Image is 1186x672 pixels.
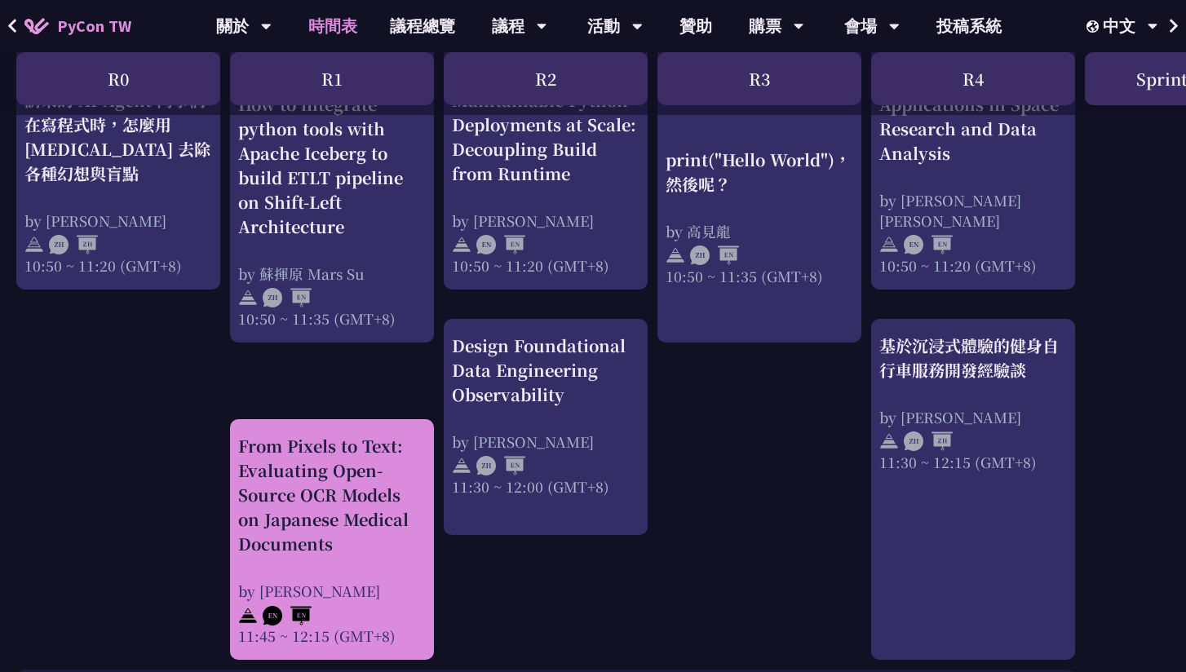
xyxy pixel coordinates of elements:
[452,235,471,254] img: svg+xml;base64,PHN2ZyB4bWxucz0iaHR0cDovL3d3dy53My5vcmcvMjAwMC9zdmciIHdpZHRoPSIyNCIgaGVpZ2h0PSIyNC...
[8,6,148,46] a: PyCon TW
[452,476,639,497] div: 11:30 ~ 12:00 (GMT+8)
[879,255,1067,276] div: 10:50 ~ 11:20 (GMT+8)
[879,190,1067,231] div: by [PERSON_NAME] [PERSON_NAME]
[879,235,899,254] img: svg+xml;base64,PHN2ZyB4bWxucz0iaHR0cDovL3d3dy53My5vcmcvMjAwMC9zdmciIHdpZHRoPSIyNCIgaGVpZ2h0PSIyNC...
[238,581,426,601] div: by [PERSON_NAME]
[904,431,953,451] img: ZHZH.38617ef.svg
[452,456,471,475] img: svg+xml;base64,PHN2ZyB4bWxucz0iaHR0cDovL3d3dy53My5vcmcvMjAwMC9zdmciIHdpZHRoPSIyNCIgaGVpZ2h0PSIyNC...
[24,210,212,231] div: by [PERSON_NAME]
[263,606,312,626] img: ENEN.5a408d1.svg
[263,289,312,308] img: ZHEN.371966e.svg
[879,334,1067,646] a: 基於沉浸式體驗的健身自行車服務開發經驗談 by [PERSON_NAME] 11:30 ~ 12:15 (GMT+8)
[24,43,212,276] a: 請來的 AI Agent 同事們在寫程式時，怎麼用 [MEDICAL_DATA] 去除各種幻想與盲點 by [PERSON_NAME] 10:50 ~ 11:20 (GMT+8)
[238,92,426,239] div: How to integrate python tools with Apache Iceberg to build ETLT pipeline on Shift-Left Architecture
[879,431,899,451] img: svg+xml;base64,PHN2ZyB4bWxucz0iaHR0cDovL3d3dy53My5vcmcvMjAwMC9zdmciIHdpZHRoPSIyNCIgaGVpZ2h0PSIyNC...
[452,431,639,452] div: by [PERSON_NAME]
[871,52,1075,105] div: R4
[666,220,853,241] div: by 高見龍
[452,43,639,276] a: Maintainable Python Deployments at Scale: Decoupling Build from Runtime by [PERSON_NAME] 10:50 ~ ...
[879,43,1067,276] a: Exploring NASA's Use of Python: Applications in Space Research and Data Analysis by [PERSON_NAME]...
[49,235,98,254] img: ZHZH.38617ef.svg
[238,263,426,284] div: by 蘇揮原 Mars Su
[476,456,525,475] img: ZHEN.371966e.svg
[666,265,853,285] div: 10:50 ~ 11:35 (GMT+8)
[452,210,639,231] div: by [PERSON_NAME]
[657,52,861,105] div: R3
[879,407,1067,427] div: by [PERSON_NAME]
[690,245,739,265] img: ZHEN.371966e.svg
[666,43,853,329] a: print("Hello World")，然後呢？ by 高見龍 10:50 ~ 11:35 (GMT+8)
[879,334,1067,382] div: 基於沉浸式體驗的健身自行車服務開發經驗談
[452,334,639,407] div: Design Foundational Data Engineering Observability
[24,235,44,254] img: svg+xml;base64,PHN2ZyB4bWxucz0iaHR0cDovL3d3dy53My5vcmcvMjAwMC9zdmciIHdpZHRoPSIyNCIgaGVpZ2h0PSIyNC...
[1086,20,1103,33] img: Locale Icon
[238,434,426,556] div: From Pixels to Text: Evaluating Open-Source OCR Models on Japanese Medical Documents
[24,88,212,186] div: 請來的 AI Agent 同事們在寫程式時，怎麼用 [MEDICAL_DATA] 去除各種幻想與盲點
[452,255,639,276] div: 10:50 ~ 11:20 (GMT+8)
[24,18,49,34] img: Home icon of PyCon TW 2025
[452,334,639,521] a: Design Foundational Data Engineering Observability by [PERSON_NAME] 11:30 ~ 12:00 (GMT+8)
[238,434,426,646] a: From Pixels to Text: Evaluating Open-Source OCR Models on Japanese Medical Documents by [PERSON_N...
[16,52,220,105] div: R0
[57,14,131,38] span: PyCon TW
[238,626,426,646] div: 11:45 ~ 12:15 (GMT+8)
[666,245,685,265] img: svg+xml;base64,PHN2ZyB4bWxucz0iaHR0cDovL3d3dy53My5vcmcvMjAwMC9zdmciIHdpZHRoPSIyNCIgaGVpZ2h0PSIyNC...
[238,606,258,626] img: svg+xml;base64,PHN2ZyB4bWxucz0iaHR0cDovL3d3dy53My5vcmcvMjAwMC9zdmciIHdpZHRoPSIyNCIgaGVpZ2h0PSIyNC...
[24,255,212,276] div: 10:50 ~ 11:20 (GMT+8)
[666,147,853,196] div: print("Hello World")，然後呢？
[476,235,525,254] img: ENEN.5a408d1.svg
[452,88,639,186] div: Maintainable Python Deployments at Scale: Decoupling Build from Runtime
[238,43,426,329] a: How to integrate python tools with Apache Iceberg to build ETLT pipeline on Shift-Left Architectu...
[230,52,434,105] div: R1
[904,235,953,254] img: ENEN.5a408d1.svg
[444,52,648,105] div: R2
[238,308,426,329] div: 10:50 ~ 11:35 (GMT+8)
[238,289,258,308] img: svg+xml;base64,PHN2ZyB4bWxucz0iaHR0cDovL3d3dy53My5vcmcvMjAwMC9zdmciIHdpZHRoPSIyNCIgaGVpZ2h0PSIyNC...
[879,452,1067,472] div: 11:30 ~ 12:15 (GMT+8)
